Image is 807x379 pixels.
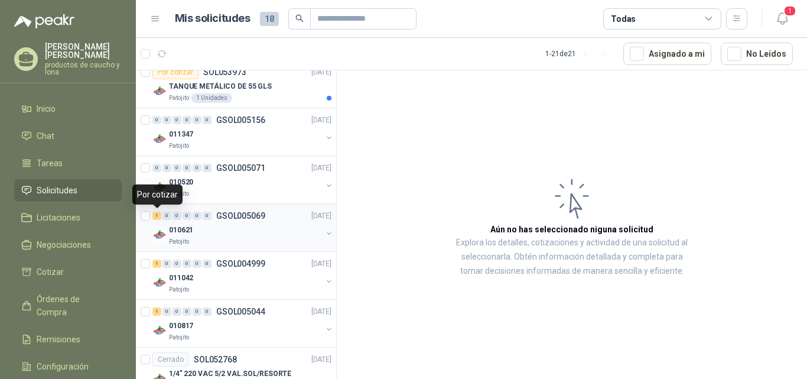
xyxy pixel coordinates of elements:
a: 1 0 0 0 0 0 GSOL005044[DATE] Company Logo010817Patojito [152,305,334,342]
a: Configuración [14,355,122,378]
span: Licitaciones [37,211,80,224]
div: 0 [173,260,181,268]
span: Inicio [37,102,56,115]
span: 18 [260,12,279,26]
p: [DATE] [311,210,331,222]
div: 0 [193,307,201,316]
div: 1 [152,212,161,220]
p: 010817 [169,320,193,332]
div: 0 [183,164,191,172]
a: 1 0 0 0 0 0 GSOL004999[DATE] Company Logo011042Patojito [152,257,334,294]
p: [DATE] [311,258,331,270]
div: 0 [183,212,191,220]
div: 0 [203,212,211,220]
img: Company Logo [152,276,167,290]
p: productos de caucho y lona [45,61,122,76]
span: Solicitudes [37,184,77,197]
p: SOL052768 [194,355,237,364]
a: Órdenes de Compra [14,288,122,323]
p: [DATE] [311,306,331,318]
a: Negociaciones [14,234,122,256]
div: 0 [203,307,211,316]
div: Por cotizar [132,184,183,205]
button: 1 [772,8,793,30]
a: 1 0 0 0 0 0 GSOL005069[DATE] Company Logo010621Patojito [152,209,334,247]
p: Explora los detalles, cotizaciones y actividad de una solicitud al seleccionarla. Obtén informaci... [455,236,689,278]
span: Chat [37,129,54,142]
p: 010520 [169,177,193,188]
a: Inicio [14,98,122,120]
p: [DATE] [311,115,331,126]
div: 0 [203,260,211,268]
button: Asignado a mi [623,43,711,65]
img: Company Logo [152,323,167,338]
p: 010621 [169,225,193,236]
img: Logo peakr [14,14,74,28]
span: Tareas [37,157,63,170]
span: search [295,14,304,22]
a: Remisiones [14,328,122,351]
a: Tareas [14,152,122,174]
span: Remisiones [37,333,80,346]
div: 0 [183,260,191,268]
img: Company Logo [152,228,167,242]
div: 0 [183,116,191,124]
a: Chat [14,125,122,147]
img: Company Logo [152,84,167,98]
div: 0 [193,260,201,268]
div: 0 [162,164,171,172]
img: Company Logo [152,180,167,194]
div: 1 [152,307,161,316]
p: 011042 [169,273,193,284]
p: [DATE] [311,67,331,78]
div: 0 [203,116,211,124]
a: 0 0 0 0 0 0 GSOL005156[DATE] Company Logo011347Patojito [152,113,334,151]
div: 0 [173,164,181,172]
div: 0 [162,260,171,268]
h1: Mis solicitudes [175,10,250,27]
div: Cerrado [152,352,189,367]
a: 0 0 0 0 0 0 GSOL005071[DATE] Company Logo010520Patojito [152,161,334,199]
h3: Aún no has seleccionado niguna solicitud [490,223,653,236]
p: GSOL005044 [216,307,265,316]
span: 1 [783,5,796,17]
a: Solicitudes [14,179,122,202]
div: 0 [173,116,181,124]
span: Negociaciones [37,238,91,251]
div: 1 [152,260,161,268]
p: GSOL005069 [216,212,265,220]
div: 0 [193,116,201,124]
p: Patojito [169,285,189,294]
a: Cotizar [14,261,122,283]
div: 0 [173,212,181,220]
p: Patojito [169,141,189,151]
div: 0 [173,307,181,316]
p: GSOL005156 [216,116,265,124]
p: [DATE] [311,163,331,174]
div: 0 [152,164,161,172]
div: 1 Unidades [191,93,232,103]
span: Órdenes de Compra [37,293,110,319]
p: SOL053973 [203,68,246,76]
div: 0 [193,212,201,220]
a: Licitaciones [14,206,122,229]
div: 0 [152,116,161,124]
div: 0 [183,307,191,316]
p: [PERSON_NAME] [PERSON_NAME] [45,43,122,59]
div: 1 - 21 de 21 [545,44,614,63]
p: GSOL005071 [216,164,265,172]
p: 011347 [169,129,193,140]
div: 0 [193,164,201,172]
div: Todas [611,12,636,25]
p: [DATE] [311,354,331,365]
p: Patojito [169,93,189,103]
button: No Leídos [721,43,793,65]
p: GSOL004999 [216,260,265,268]
div: 0 [203,164,211,172]
div: 0 [162,116,171,124]
span: Cotizar [37,265,64,278]
div: Por cotizar [152,65,199,79]
div: 0 [162,212,171,220]
span: Configuración [37,360,89,373]
p: Patojito [169,237,189,247]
